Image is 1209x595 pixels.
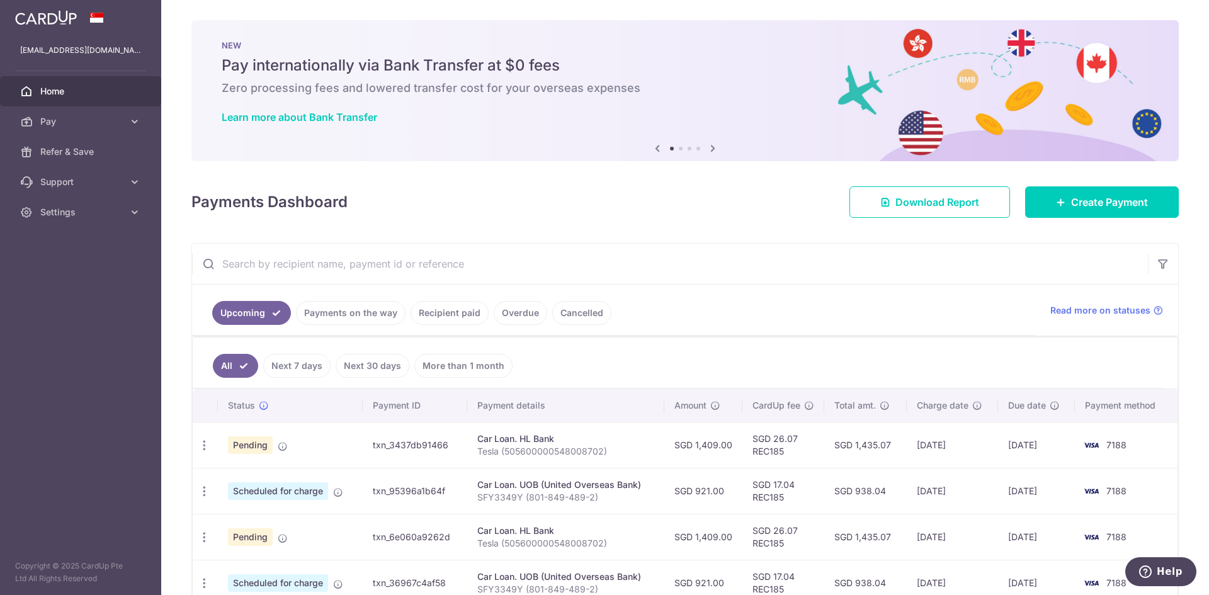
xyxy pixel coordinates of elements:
th: Payment ID [363,389,467,422]
img: Bank Card [1079,575,1104,591]
a: Overdue [494,301,547,325]
span: Due date [1008,399,1046,412]
img: CardUp [15,10,77,25]
a: Download Report [849,186,1010,218]
td: SGD 17.04 REC185 [742,468,824,514]
span: Read more on statuses [1050,304,1150,317]
p: Tesla (505600000548008702) [477,537,654,550]
p: NEW [222,40,1149,50]
td: [DATE] [998,422,1075,468]
a: Cancelled [552,301,611,325]
span: Status [228,399,255,412]
a: Payments on the way [296,301,406,325]
td: txn_6e060a9262d [363,514,467,560]
a: Recipient paid [411,301,489,325]
td: [DATE] [907,468,999,514]
a: Learn more about Bank Transfer [222,111,377,123]
span: Pending [228,528,273,546]
a: Read more on statuses [1050,304,1163,317]
td: SGD 938.04 [824,468,907,514]
span: 7188 [1106,485,1127,496]
img: Bank Card [1079,438,1104,453]
div: Car Loan. HL Bank [477,433,654,445]
td: SGD 1,409.00 [664,514,742,560]
span: Scheduled for charge [228,574,328,592]
span: Amount [674,399,707,412]
span: Create Payment [1071,195,1148,210]
div: Car Loan. UOB (United Overseas Bank) [477,479,654,491]
span: Home [40,85,123,98]
img: Bank Card [1079,484,1104,499]
h4: Payments Dashboard [191,191,348,213]
td: SGD 1,435.07 [824,422,907,468]
p: Tesla (505600000548008702) [477,445,654,458]
span: Pay [40,115,123,128]
span: Pending [228,436,273,454]
td: SGD 921.00 [664,468,742,514]
p: [EMAIL_ADDRESS][DOMAIN_NAME] [20,44,141,57]
img: Bank Card [1079,530,1104,545]
span: Support [40,176,123,188]
img: Bank transfer banner [191,20,1179,161]
a: Next 30 days [336,354,409,378]
td: txn_3437db91466 [363,422,467,468]
td: [DATE] [998,514,1075,560]
iframe: Opens a widget where you can find more information [1125,557,1196,589]
span: 7188 [1106,531,1127,542]
div: Car Loan. HL Bank [477,524,654,537]
a: More than 1 month [414,354,513,378]
h5: Pay internationally via Bank Transfer at $0 fees [222,55,1149,76]
td: txn_95396a1b64f [363,468,467,514]
td: [DATE] [998,468,1075,514]
span: CardUp fee [752,399,800,412]
span: Download Report [895,195,979,210]
div: Car Loan. UOB (United Overseas Bank) [477,570,654,583]
input: Search by recipient name, payment id or reference [192,244,1148,284]
td: [DATE] [907,514,999,560]
td: SGD 26.07 REC185 [742,422,824,468]
span: Charge date [917,399,968,412]
td: SGD 1,435.07 [824,514,907,560]
a: Create Payment [1025,186,1179,218]
span: Refer & Save [40,145,123,158]
th: Payment method [1075,389,1178,422]
td: SGD 1,409.00 [664,422,742,468]
th: Payment details [467,389,664,422]
span: Total amt. [834,399,876,412]
a: All [213,354,258,378]
td: SGD 26.07 REC185 [742,514,824,560]
a: Upcoming [212,301,291,325]
span: Scheduled for charge [228,482,328,500]
h6: Zero processing fees and lowered transfer cost for your overseas expenses [222,81,1149,96]
span: 7188 [1106,577,1127,588]
td: [DATE] [907,422,999,468]
a: Next 7 days [263,354,331,378]
span: 7188 [1106,439,1127,450]
span: Settings [40,206,123,218]
p: SFY3349Y (801-849-489-2) [477,491,654,504]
